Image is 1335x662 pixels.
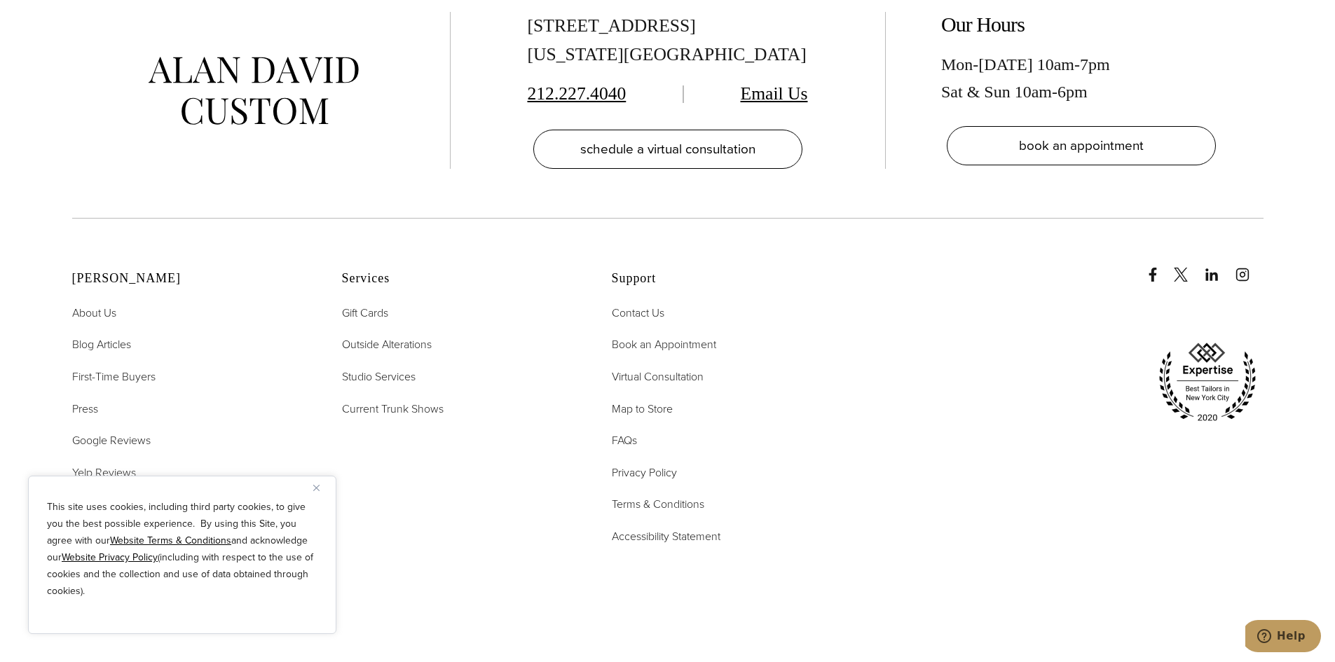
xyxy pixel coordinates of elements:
[72,368,156,385] span: First-Time Buyers
[612,336,716,354] a: Book an Appointment
[1146,254,1171,282] a: Facebook
[612,527,720,546] a: Accessibility Statement
[313,485,320,491] img: Close
[342,336,432,352] span: Outside Alterations
[72,336,131,354] a: Blog Articles
[72,400,98,418] a: Press
[612,401,673,417] span: Map to Store
[612,496,704,512] span: Terms & Conditions
[1205,254,1233,282] a: linkedin
[612,336,716,352] span: Book an Appointment
[612,432,637,448] span: FAQs
[612,464,677,481] span: Privacy Policy
[72,432,151,448] span: Google Reviews
[612,400,673,418] a: Map to Store
[342,305,388,321] span: Gift Cards
[612,271,847,287] h2: Support
[612,464,677,482] a: Privacy Policy
[342,336,432,354] a: Outside Alterations
[72,271,307,287] h2: [PERSON_NAME]
[342,271,577,287] h2: Services
[528,83,627,104] a: 212.227.4040
[580,139,755,159] span: schedule a virtual consultation
[72,304,307,513] nav: Alan David Footer Nav
[342,368,416,385] span: Studio Services
[612,368,704,385] span: Virtual Consultation
[72,336,131,352] span: Blog Articles
[72,432,151,450] a: Google Reviews
[612,528,720,544] span: Accessibility Statement
[533,130,802,169] a: schedule a virtual consultation
[342,304,388,322] a: Gift Cards
[342,304,577,418] nav: Services Footer Nav
[342,368,416,386] a: Studio Services
[741,83,808,104] a: Email Us
[72,464,136,481] span: Yelp Reviews
[612,495,704,513] a: Terms & Conditions
[1245,620,1321,655] iframe: Opens a widget where you can chat to one of our agents
[313,479,330,496] button: Close
[62,550,158,565] a: Website Privacy Policy
[528,12,808,69] div: [STREET_ADDRESS] [US_STATE][GEOGRAPHIC_DATA]
[72,304,116,322] a: About Us
[72,368,156,386] a: First-Time Buyers
[612,304,664,322] a: Contact Us
[342,401,444,417] span: Current Trunk Shows
[947,126,1216,165] a: book an appointment
[612,368,704,386] a: Virtual Consultation
[110,533,231,548] a: Website Terms & Conditions
[72,305,116,321] span: About Us
[612,305,664,321] span: Contact Us
[941,51,1221,105] div: Mon-[DATE] 10am-7pm Sat & Sun 10am-6pm
[47,499,317,600] p: This site uses cookies, including third party cookies, to give you the best possible experience. ...
[149,57,359,125] img: alan david custom
[72,401,98,417] span: Press
[1151,338,1264,427] img: expertise, best tailors in new york city 2020
[1235,254,1264,282] a: instagram
[72,464,136,482] a: Yelp Reviews
[1174,254,1202,282] a: x/twitter
[941,12,1221,37] h2: Our Hours
[612,304,847,546] nav: Support Footer Nav
[342,400,444,418] a: Current Trunk Shows
[612,432,637,450] a: FAQs
[1019,135,1144,156] span: book an appointment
